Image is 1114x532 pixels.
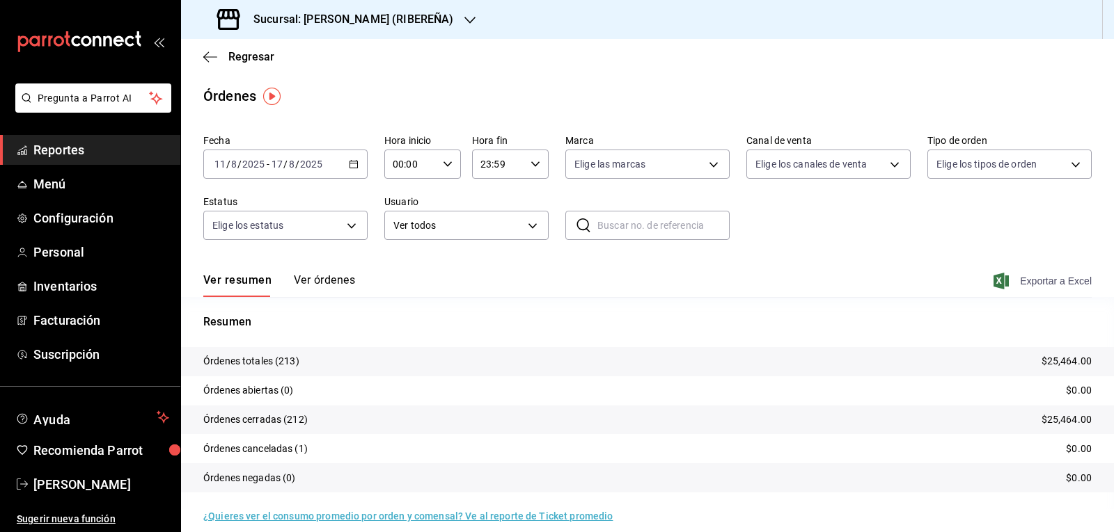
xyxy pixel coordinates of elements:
label: Fecha [203,136,368,145]
input: -- [288,159,295,170]
span: Recomienda Parrot [33,441,169,460]
p: Órdenes negadas (0) [203,471,296,485]
span: Suscripción [33,345,169,364]
span: Ver todos [393,218,523,233]
span: Reportes [33,140,169,159]
label: Estatus [203,197,368,207]
span: Facturación [33,311,169,330]
span: Regresar [228,50,274,63]
span: Configuración [33,209,169,227]
label: Usuario [384,197,549,207]
span: Inventarios [33,277,169,296]
span: Personal [33,243,169,261]
label: Marca [565,136,730,145]
a: ¿Quieres ver el consumo promedio por orden y comensal? Ve al reporte de Ticket promedio [203,510,613,522]
div: navigation tabs [203,273,355,297]
label: Tipo de orden [927,136,1092,145]
input: ---- [242,159,265,170]
span: Elige los canales de venta [755,157,867,171]
input: -- [271,159,283,170]
span: / [295,159,299,170]
p: Órdenes canceladas (1) [203,442,308,456]
p: Órdenes cerradas (212) [203,412,308,427]
button: Ver órdenes [294,273,355,297]
button: Ver resumen [203,273,272,297]
span: / [226,159,230,170]
p: $0.00 [1066,383,1092,398]
p: Órdenes totales (213) [203,354,299,369]
span: Pregunta a Parrot AI [38,91,150,106]
span: / [237,159,242,170]
img: Tooltip marker [263,88,281,105]
p: $0.00 [1066,442,1092,456]
button: Exportar a Excel [996,273,1092,289]
a: Pregunta a Parrot AI [10,101,171,115]
h3: Sucursal: [PERSON_NAME] (RIBEREÑA) [242,11,453,28]
button: Pregunta a Parrot AI [15,83,171,113]
span: [PERSON_NAME] [33,475,169,494]
span: Menú [33,175,169,193]
label: Canal de venta [746,136,911,145]
input: -- [214,159,226,170]
label: Hora inicio [384,136,461,145]
button: Regresar [203,50,274,63]
input: ---- [299,159,323,170]
input: Buscar no. de referencia [597,211,730,239]
span: Ayuda [33,409,151,426]
button: open_drawer_menu [153,36,164,47]
div: Órdenes [203,86,256,106]
label: Hora fin [472,136,549,145]
span: Elige las marcas [574,157,645,171]
p: Resumen [203,314,1092,330]
span: Elige los tipos de orden [936,157,1037,171]
span: Sugerir nueva función [17,512,169,526]
p: $25,464.00 [1042,412,1092,427]
input: -- [230,159,237,170]
span: / [283,159,288,170]
p: $25,464.00 [1042,354,1092,369]
p: Órdenes abiertas (0) [203,383,294,398]
span: - [267,159,269,170]
p: $0.00 [1066,471,1092,485]
span: Elige los estatus [212,218,283,232]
